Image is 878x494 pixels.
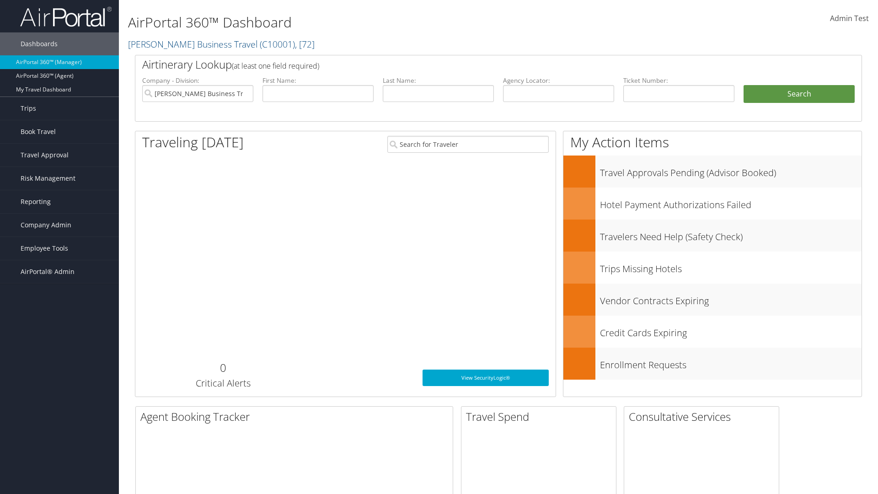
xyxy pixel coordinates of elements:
span: Dashboards [21,32,58,55]
h3: Vendor Contracts Expiring [600,290,862,307]
a: [PERSON_NAME] Business Travel [128,38,315,50]
h3: Credit Cards Expiring [600,322,862,339]
span: Company Admin [21,214,71,236]
span: , [ 72 ] [295,38,315,50]
span: AirPortal® Admin [21,260,75,283]
h2: 0 [142,360,304,376]
label: Agency Locator: [503,76,614,85]
h2: Consultative Services [629,409,779,424]
label: Ticket Number: [623,76,734,85]
h3: Travelers Need Help (Safety Check) [600,226,862,243]
img: airportal-logo.png [20,6,112,27]
span: Reporting [21,190,51,213]
span: (at least one field required) [232,61,319,71]
a: Credit Cards Expiring [563,316,862,348]
label: Company - Division: [142,76,253,85]
h2: Travel Spend [466,409,616,424]
a: Travelers Need Help (Safety Check) [563,220,862,252]
a: Admin Test [830,5,869,33]
h3: Travel Approvals Pending (Advisor Booked) [600,162,862,179]
h3: Trips Missing Hotels [600,258,862,275]
span: Book Travel [21,120,56,143]
a: Vendor Contracts Expiring [563,284,862,316]
button: Search [744,85,855,103]
span: ( C10001 ) [260,38,295,50]
a: Hotel Payment Authorizations Failed [563,188,862,220]
h2: Agent Booking Tracker [140,409,453,424]
span: Travel Approval [21,144,69,166]
a: Enrollment Requests [563,348,862,380]
h3: Hotel Payment Authorizations Failed [600,194,862,211]
h3: Critical Alerts [142,377,304,390]
h2: Airtinerary Lookup [142,57,794,72]
span: Risk Management [21,167,75,190]
label: Last Name: [383,76,494,85]
h1: My Action Items [563,133,862,152]
span: Admin Test [830,13,869,23]
a: Trips Missing Hotels [563,252,862,284]
label: First Name: [262,76,374,85]
h3: Enrollment Requests [600,354,862,371]
a: View SecurityLogic® [423,370,549,386]
h1: Traveling [DATE] [142,133,244,152]
span: Employee Tools [21,237,68,260]
input: Search for Traveler [387,136,549,153]
span: Trips [21,97,36,120]
a: Travel Approvals Pending (Advisor Booked) [563,156,862,188]
h1: AirPortal 360™ Dashboard [128,13,622,32]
